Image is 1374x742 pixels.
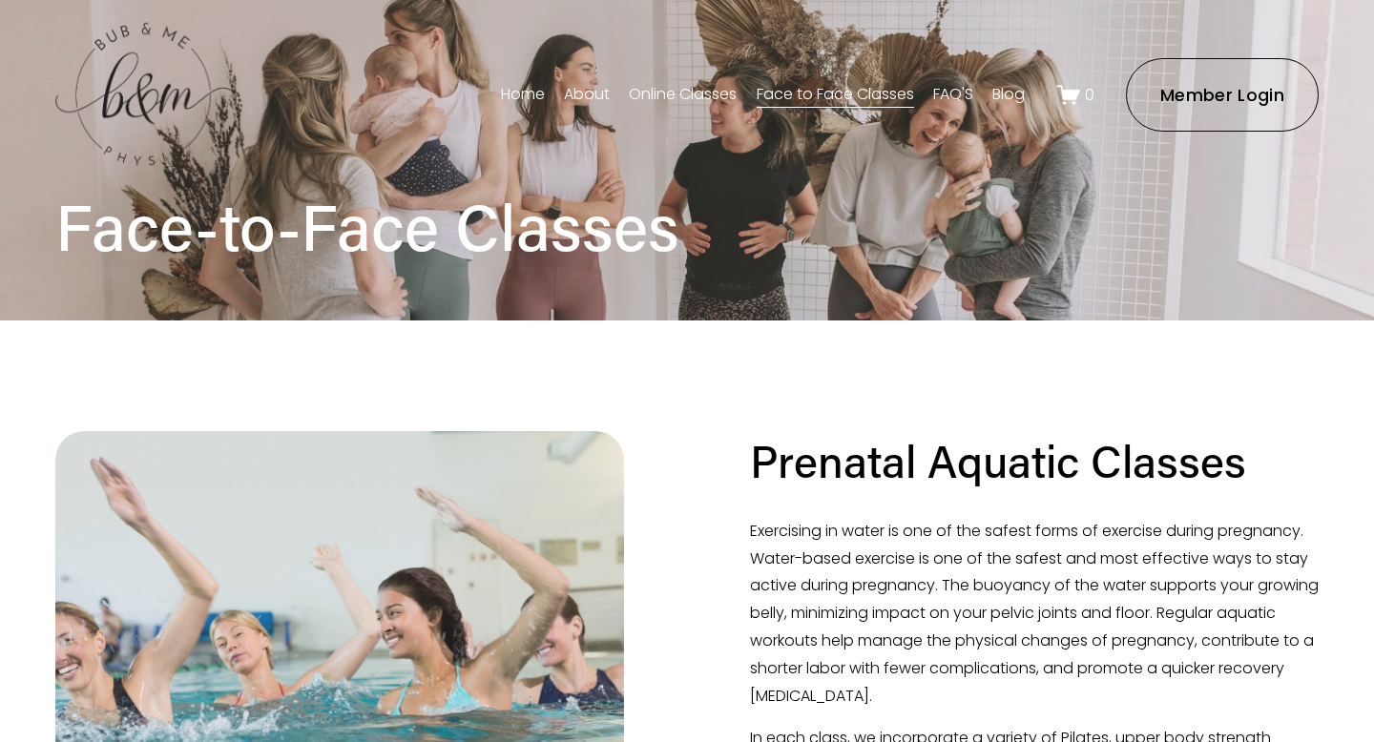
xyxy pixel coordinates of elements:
a: Face to Face Classes [757,79,914,110]
a: Member Login [1126,58,1320,132]
a: FAQ'S [933,79,973,110]
img: bubandme [55,21,237,169]
p: Exercising in water is one of the safest forms of exercise during pregnancy. Water-based exercise... [750,518,1319,711]
h2: Prenatal Aquatic Classes [750,431,1246,489]
a: About [564,79,610,110]
h1: Face-to-Face Classes [55,186,687,266]
a: Online Classes [629,79,737,110]
a: Blog [992,79,1025,110]
span: 0 [1085,84,1094,106]
a: Home [501,79,545,110]
a: 0 [1056,83,1094,107]
ms-portal-inner: Member Login [1160,83,1284,107]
